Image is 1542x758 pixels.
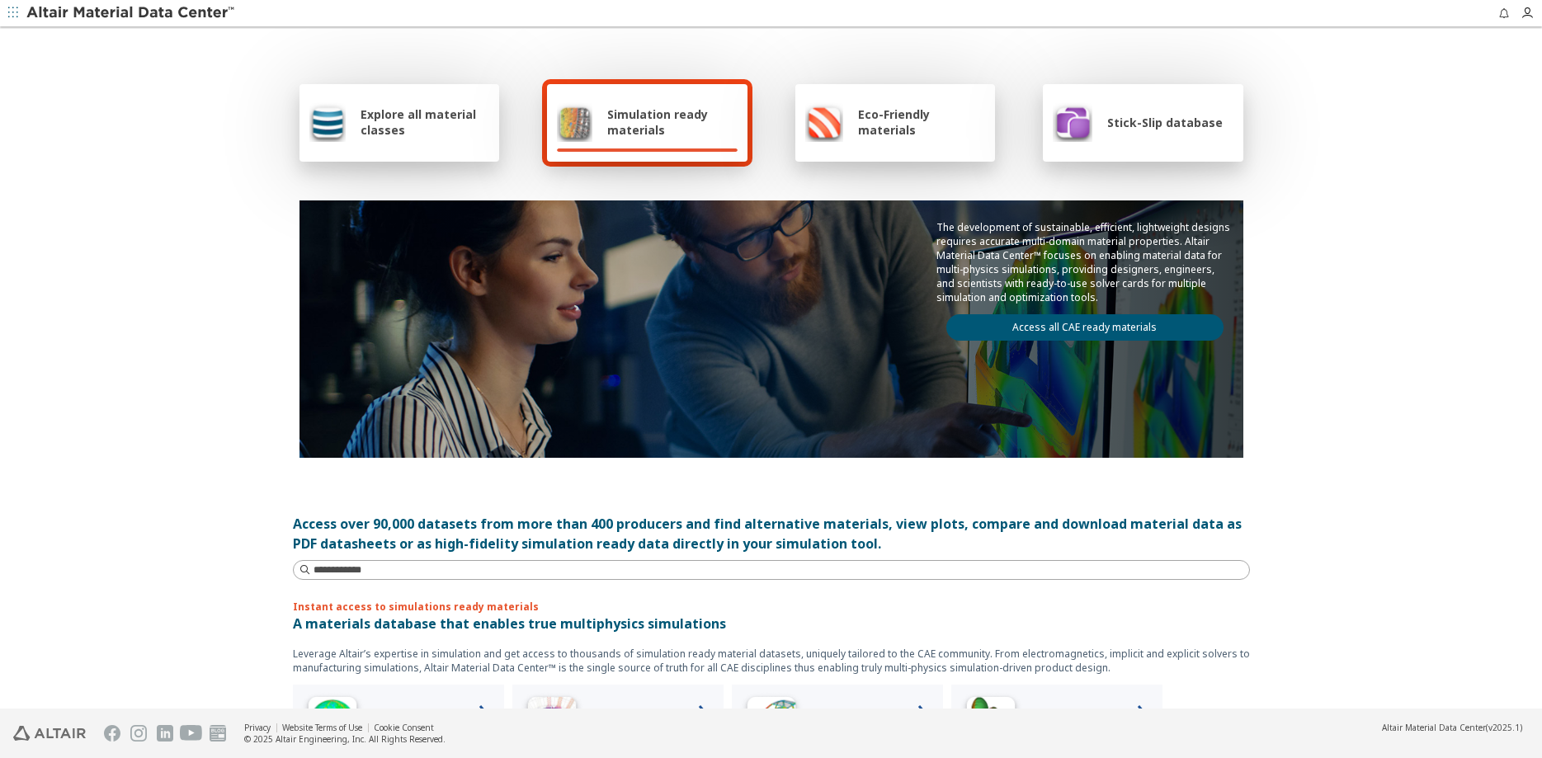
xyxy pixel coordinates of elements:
a: Access all CAE ready materials [946,314,1224,341]
span: Simulation ready materials [607,106,737,138]
img: Crash Analyses Icon [958,691,1024,757]
a: Website Terms of Use [282,722,362,733]
p: Leverage Altair’s expertise in simulation and get access to thousands of simulation ready materia... [293,647,1250,675]
img: Low Frequency Icon [519,691,585,757]
div: Access over 90,000 datasets from more than 400 producers and find alternative materials, view plo... [293,514,1250,553]
img: Altair Engineering [13,726,86,741]
div: © 2025 Altair Engineering, Inc. All Rights Reserved. [244,733,446,745]
img: Structural Analyses Icon [738,691,804,757]
p: A materials database that enables true multiphysics simulations [293,614,1250,633]
p: Instant access to simulations ready materials [293,600,1250,614]
img: Altair Material Data Center [26,5,237,21]
span: Eco-Friendly materials [858,106,985,138]
p: The development of sustainable, efficient, lightweight designs requires accurate multi-domain mat... [936,220,1233,304]
img: Simulation ready materials [557,102,592,142]
span: Explore all material classes [361,106,489,138]
a: Cookie Consent [374,722,434,733]
a: Privacy [244,722,271,733]
img: Stick-Slip database [1053,102,1092,142]
img: Eco-Friendly materials [805,102,843,142]
span: Altair Material Data Center [1382,722,1486,733]
img: High Frequency Icon [299,691,365,757]
img: Explore all material classes [309,102,347,142]
span: Stick-Slip database [1107,115,1223,130]
div: (v2025.1) [1382,722,1522,733]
